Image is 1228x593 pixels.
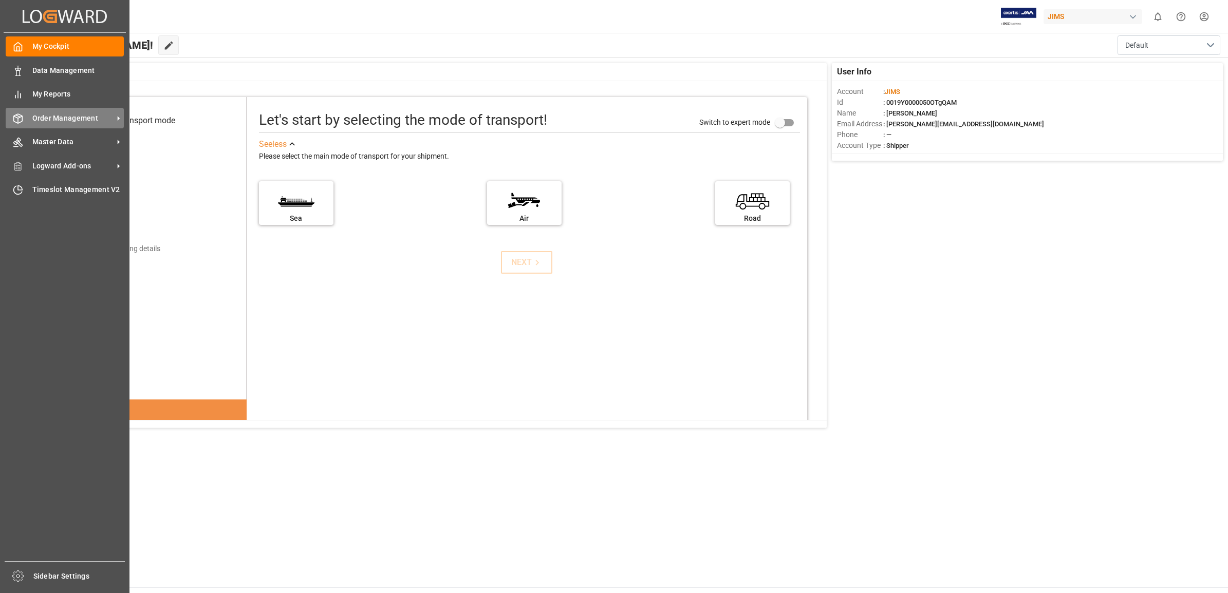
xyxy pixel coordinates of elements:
span: Email Address [837,119,883,129]
span: User Info [837,66,871,78]
div: Sea [264,213,328,224]
button: NEXT [501,251,552,274]
span: : [883,88,900,95]
img: Exertis%20JAM%20-%20Email%20Logo.jpg_1722504956.jpg [1001,8,1036,26]
span: : Shipper [883,142,909,149]
span: : 0019Y0000050OTgQAM [883,99,957,106]
span: Sidebar Settings [33,571,125,582]
div: Let's start by selecting the mode of transport! [259,109,547,131]
span: Name [837,108,883,119]
span: Master Data [32,137,114,147]
span: Default [1125,40,1148,51]
span: Id [837,97,883,108]
button: open menu [1118,35,1220,55]
div: Air [492,213,556,224]
span: My Reports [32,89,124,100]
span: Phone [837,129,883,140]
span: Logward Add-ons [32,161,114,171]
span: Account [837,86,883,97]
span: : [PERSON_NAME] [883,109,937,117]
a: My Reports [6,84,124,104]
a: Data Management [6,60,124,80]
span: : — [883,131,891,139]
span: Order Management [32,113,114,124]
span: My Cockpit [32,41,124,52]
a: Timeslot Management V2 [6,180,124,200]
div: Please select the main mode of transport for your shipment. [259,150,800,163]
div: NEXT [511,256,543,269]
div: Select transport mode [96,114,175,127]
div: See less [259,138,287,150]
span: Account Type [837,140,883,151]
span: Data Management [32,65,124,76]
span: JIMS [885,88,900,95]
span: : [PERSON_NAME][EMAIL_ADDRESS][DOMAIN_NAME] [883,120,1044,128]
span: Switch to expert mode [699,118,770,126]
div: Road [720,213,785,224]
span: Timeslot Management V2 [32,184,124,195]
a: My Cockpit [6,36,124,56]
